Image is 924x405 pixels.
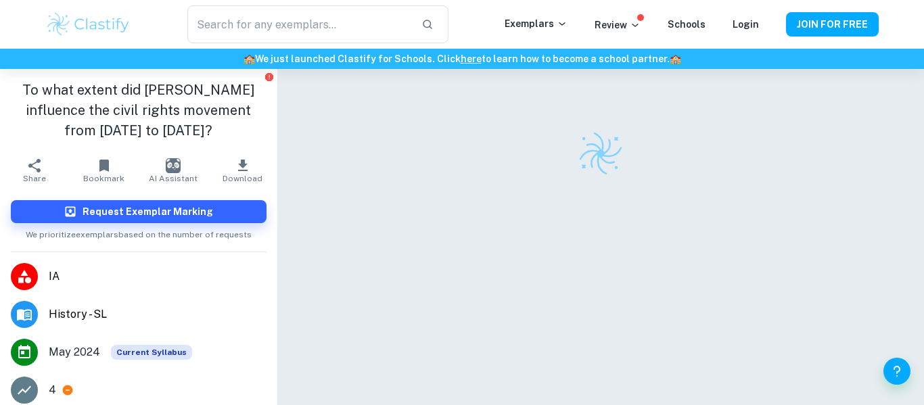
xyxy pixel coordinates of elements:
a: Schools [668,19,706,30]
p: Review [595,18,641,32]
span: Share [23,174,46,183]
img: Clastify logo [577,130,624,177]
span: Download [223,174,262,183]
a: Login [733,19,759,30]
img: AI Assistant [166,158,181,173]
p: 4 [49,382,56,398]
h6: Request Exemplar Marking [83,204,213,219]
h6: We just launched Clastify for Schools. Click to learn how to become a school partner. [3,51,921,66]
button: Download [208,151,277,189]
span: 🏫 [244,53,255,64]
span: 🏫 [670,53,681,64]
button: Help and Feedback [883,358,910,385]
span: History - SL [49,306,267,323]
span: Current Syllabus [111,345,192,360]
button: Bookmark [69,151,138,189]
a: here [461,53,482,64]
button: AI Assistant [139,151,208,189]
h1: To what extent did [PERSON_NAME] influence the civil rights movement from [DATE] to [DATE]? [11,80,267,141]
p: Exemplars [505,16,568,31]
button: Report issue [264,72,275,82]
span: Bookmark [83,174,124,183]
input: Search for any exemplars... [187,5,411,43]
div: This exemplar is based on the current syllabus. Feel free to refer to it for inspiration/ideas wh... [111,345,192,360]
img: Clastify logo [45,11,131,38]
span: AI Assistant [149,174,198,183]
span: IA [49,268,267,285]
button: Request Exemplar Marking [11,200,267,223]
button: JOIN FOR FREE [786,12,879,37]
span: We prioritize exemplars based on the number of requests [26,223,252,241]
span: May 2024 [49,344,100,360]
